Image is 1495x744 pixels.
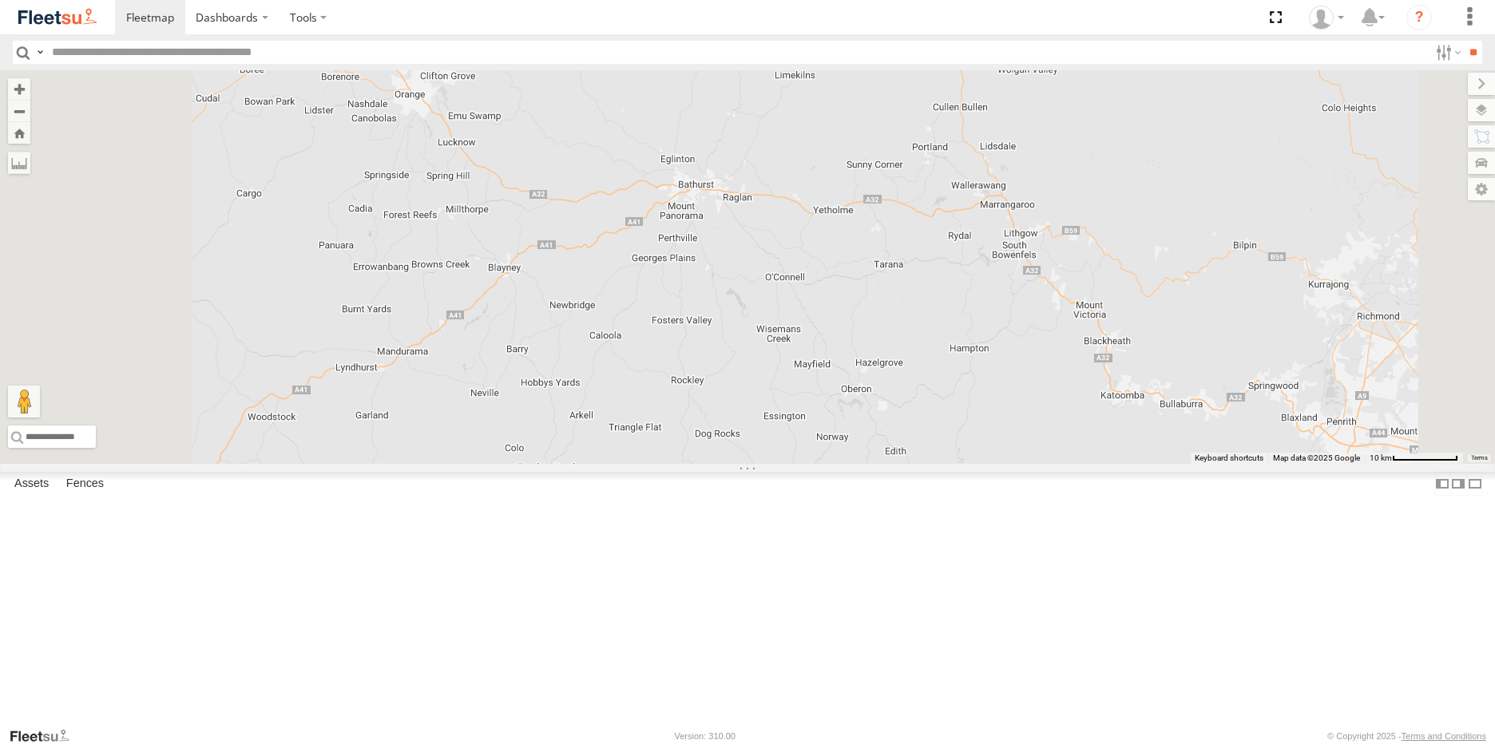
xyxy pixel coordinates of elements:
[1370,453,1392,462] span: 10 km
[34,41,46,64] label: Search Query
[1430,41,1464,64] label: Search Filter Options
[8,386,40,418] button: Drag Pegman onto the map to open Street View
[1365,453,1463,464] button: Map Scale: 10 km per 79 pixels
[1406,5,1432,30] i: ?
[16,6,99,28] img: fleetsu-logo-horizontal.svg
[1468,178,1495,200] label: Map Settings
[1467,472,1483,495] label: Hide Summary Table
[675,731,736,741] div: Version: 310.00
[1303,6,1350,30] div: Matt Smith
[1273,453,1360,462] span: Map data ©2025 Google
[1434,472,1450,495] label: Dock Summary Table to the Left
[1195,453,1263,464] button: Keyboard shortcuts
[58,473,112,495] label: Fences
[8,152,30,174] label: Measure
[8,78,30,100] button: Zoom in
[8,100,30,122] button: Zoom out
[9,728,82,744] a: Visit our Website
[1471,455,1488,461] a: Terms (opens in new tab)
[1402,731,1486,741] a: Terms and Conditions
[1450,472,1466,495] label: Dock Summary Table to the Right
[8,122,30,144] button: Zoom Home
[6,473,57,495] label: Assets
[1327,731,1486,741] div: © Copyright 2025 -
